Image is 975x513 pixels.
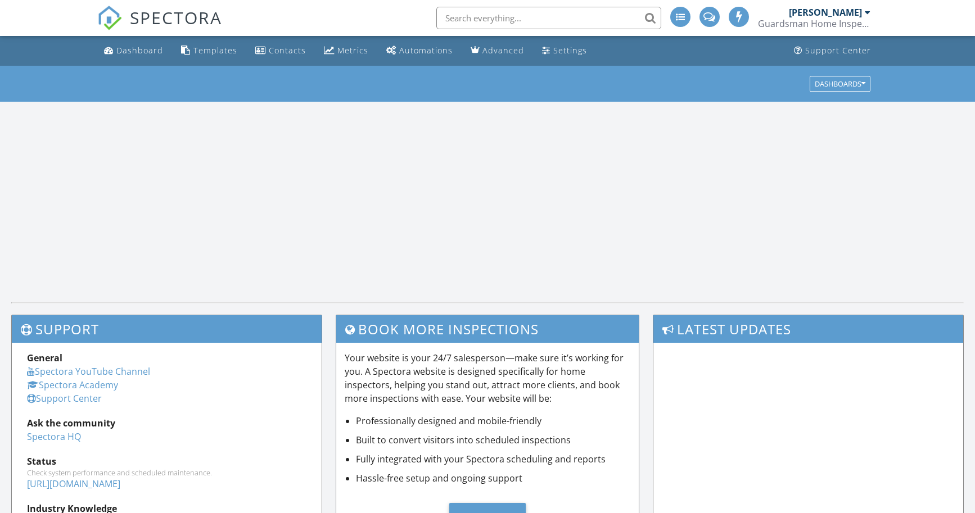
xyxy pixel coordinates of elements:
div: Guardsman Home Inspection [758,18,870,29]
li: Built to convert visitors into scheduled inspections [356,433,631,447]
a: Support Center [27,392,102,405]
div: Ask the community [27,416,306,430]
a: Spectora HQ [27,430,81,443]
a: Contacts [251,40,310,61]
div: Support Center [805,45,871,56]
h3: Latest Updates [653,315,963,343]
p: Your website is your 24/7 salesperson—make sure it’s working for you. A Spectora website is desig... [345,351,631,405]
div: Settings [553,45,587,56]
div: Advanced [482,45,524,56]
li: Professionally designed and mobile-friendly [356,414,631,428]
a: Spectora YouTube Channel [27,365,150,378]
li: Hassle-free setup and ongoing support [356,471,631,485]
a: Templates [177,40,242,61]
strong: General [27,352,62,364]
a: Advanced [466,40,529,61]
div: [PERSON_NAME] [789,7,862,18]
div: Dashboard [116,45,163,56]
div: Contacts [269,45,306,56]
div: Check system performance and scheduled maintenance. [27,468,306,477]
a: SPECTORA [97,15,222,39]
input: Search everything... [436,7,661,29]
button: Dashboards [810,76,870,92]
span: SPECTORA [130,6,222,29]
a: Settings [538,40,592,61]
div: Templates [193,45,237,56]
a: Dashboard [100,40,168,61]
a: Automations (Advanced) [382,40,457,61]
a: Metrics [319,40,373,61]
li: Fully integrated with your Spectora scheduling and reports [356,452,631,466]
img: The Best Home Inspection Software - Spectora [97,6,122,30]
div: Metrics [337,45,368,56]
a: [URL][DOMAIN_NAME] [27,478,120,490]
a: Support Center [789,40,875,61]
div: Status [27,455,306,468]
a: Spectora Academy [27,379,118,391]
div: Automations [399,45,453,56]
h3: Book More Inspections [336,315,639,343]
h3: Support [12,315,322,343]
div: Dashboards [815,80,865,88]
